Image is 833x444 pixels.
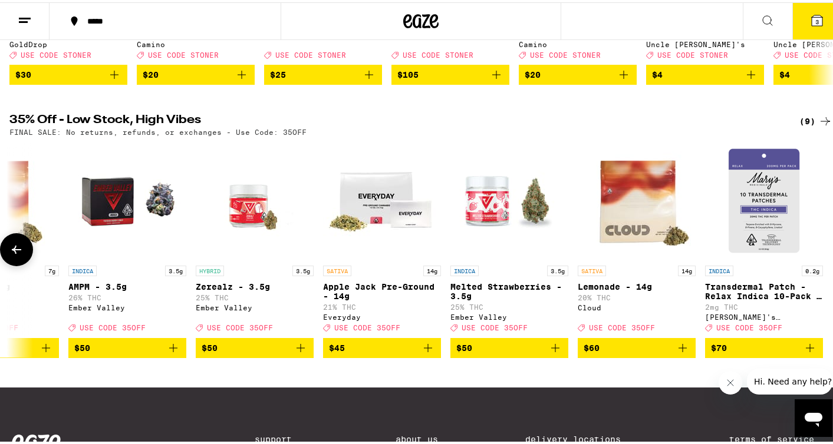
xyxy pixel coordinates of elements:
[578,140,696,335] a: Open page for Lemonade - 14g from Cloud
[450,280,568,299] p: Melted Strawberries - 3.5g
[705,140,823,335] a: Open page for Transdermal Patch - Relax Indica 10-Pack - 200mg from Mary's Medicinals
[705,140,823,257] img: Mary's Medicinals - Transdermal Patch - Relax Indica 10-Pack - 200mg
[589,322,655,330] span: USE CODE 35OFF
[74,341,90,350] span: $50
[165,263,186,274] p: 3.5g
[584,341,600,350] span: $60
[68,336,186,356] button: Add to bag
[450,263,479,274] p: INDICA
[45,263,59,274] p: 7g
[196,301,314,309] div: Ember Valley
[519,38,637,46] div: Camino
[646,38,764,46] div: Uncle [PERSON_NAME]'s
[323,140,441,257] img: Everyday - Apple Jack Pre-Ground - 14g
[525,432,642,442] a: Delivery Locations
[255,432,308,442] a: Support
[450,140,568,335] a: Open page for Melted Strawberries - 3.5g from Ember Valley
[9,38,127,46] div: GoldDrop
[578,336,696,356] button: Add to bag
[547,263,568,274] p: 3.5g
[423,263,441,274] p: 14g
[456,341,472,350] span: $50
[68,140,186,335] a: Open page for AMPM - 3.5g from Ember Valley
[323,311,441,319] div: Everyday
[68,140,186,257] img: Ember Valley - AMPM - 3.5g
[396,432,438,442] a: About Us
[519,62,637,82] button: Add to bag
[334,322,400,330] span: USE CODE 35OFF
[323,301,441,309] p: 21% THC
[799,112,832,126] a: (9)
[323,280,441,299] p: Apple Jack Pre-Ground - 14g
[15,68,31,77] span: $30
[646,62,764,82] button: Add to bag
[148,49,219,57] span: USE CODE STONER
[9,112,775,126] h2: 35% Off - Low Stock, High Vibes
[779,68,790,77] span: $4
[68,291,186,299] p: 26% THC
[196,291,314,299] p: 25% THC
[137,62,255,82] button: Add to bag
[323,140,441,335] a: Open page for Apple Jack Pre-Ground - 14g from Everyday
[678,263,696,274] p: 14g
[462,322,528,330] span: USE CODE 35OFF
[795,397,832,435] iframe: Button to launch messaging window
[196,140,314,335] a: Open page for Zerealz - 3.5g from Ember Valley
[530,49,601,57] span: USE CODE STONER
[329,341,345,350] span: $45
[652,68,663,77] span: $4
[716,322,782,330] span: USE CODE 35OFF
[525,68,541,77] span: $20
[68,263,97,274] p: INDICA
[270,68,286,77] span: $25
[729,432,830,442] a: Terms of Service
[397,68,419,77] span: $105
[578,140,696,257] img: Cloud - Lemonade - 14g
[719,369,742,392] iframe: Close message
[80,322,146,330] span: USE CODE 35OFF
[578,301,696,309] div: Cloud
[450,336,568,356] button: Add to bag
[196,140,314,257] img: Ember Valley - Zerealz - 3.5g
[292,263,314,274] p: 3.5g
[747,366,832,392] iframe: Message from company
[323,336,441,356] button: Add to bag
[9,126,307,134] p: FINAL SALE: No returns, refunds, or exchanges - Use Code: 35OFF
[578,291,696,299] p: 20% THC
[275,49,346,57] span: USE CODE STONER
[802,263,823,274] p: 0.2g
[68,280,186,289] p: AMPM - 3.5g
[578,280,696,289] p: Lemonade - 14g
[450,301,568,309] p: 25% THC
[196,336,314,356] button: Add to bag
[9,62,127,82] button: Add to bag
[705,280,823,299] p: Transdermal Patch - Relax Indica 10-Pack - 200mg
[196,280,314,289] p: Zerealz - 3.5g
[202,341,218,350] span: $50
[705,263,733,274] p: INDICA
[137,38,255,46] div: Camino
[705,311,823,319] div: [PERSON_NAME]'s Medicinals
[450,311,568,319] div: Ember Valley
[657,49,728,57] span: USE CODE STONER
[68,301,186,309] div: Ember Valley
[403,49,473,57] span: USE CODE STONER
[264,62,382,82] button: Add to bag
[196,263,224,274] p: HYBRID
[391,62,509,82] button: Add to bag
[705,336,823,356] button: Add to bag
[21,49,91,57] span: USE CODE STONER
[711,341,727,350] span: $70
[207,322,273,330] span: USE CODE 35OFF
[143,68,159,77] span: $20
[578,263,606,274] p: SATIVA
[705,301,823,309] p: 2mg THC
[450,140,568,257] img: Ember Valley - Melted Strawberries - 3.5g
[815,16,819,23] span: 3
[323,263,351,274] p: SATIVA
